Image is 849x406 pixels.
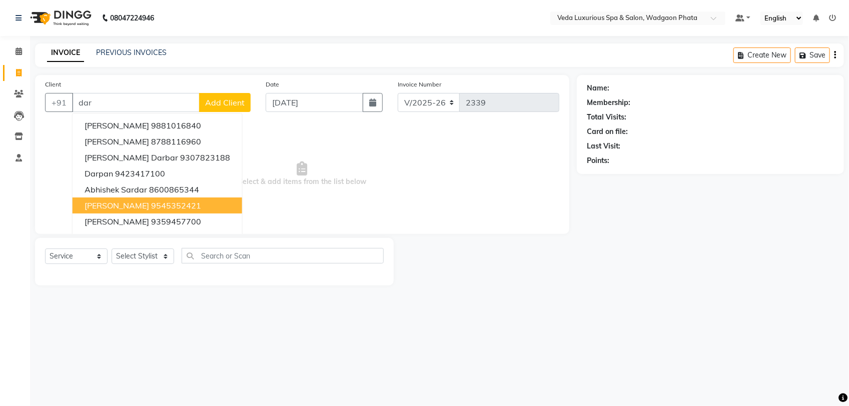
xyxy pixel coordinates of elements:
[587,83,609,93] div: Name:
[180,152,230,162] ngb-highlight: 9307823188
[151,120,201,130] ngb-highlight: 9881016840
[47,44,84,62] a: INVOICE
[85,152,178,162] span: [PERSON_NAME] darbar
[96,48,167,57] a: PREVIOUS INVOICES
[85,232,149,242] span: [PERSON_NAME]
[151,136,201,146] ngb-highlight: 8788116960
[115,168,165,178] ngb-highlight: 9423417100
[45,124,559,224] span: Select & add items from the list below
[45,93,73,112] button: +91
[85,216,149,226] span: [PERSON_NAME]
[149,184,199,194] ngb-highlight: 8600865344
[151,200,201,210] ngb-highlight: 9545352421
[205,97,245,107] span: Add Client
[110,4,154,32] b: 08047224946
[85,136,149,146] span: [PERSON_NAME]
[151,232,201,242] ngb-highlight: 8055073508
[85,200,149,210] span: [PERSON_NAME]
[85,168,113,178] span: Darpan
[587,112,626,122] div: Total Visits:
[795,47,830,63] button: Save
[85,184,147,194] span: abhishek sardar
[72,93,200,112] input: Search by Name/Mobile/Email/Code
[587,155,609,166] div: Points:
[151,216,201,226] ngb-highlight: 9359457700
[587,97,630,108] div: Membership:
[587,141,620,151] div: Last Visit:
[587,126,628,137] div: Card on file:
[26,4,94,32] img: logo
[266,80,279,89] label: Date
[45,80,61,89] label: Client
[733,47,791,63] button: Create New
[182,248,384,263] input: Search or Scan
[398,80,441,89] label: Invoice Number
[85,120,149,130] span: [PERSON_NAME]
[199,93,251,112] button: Add Client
